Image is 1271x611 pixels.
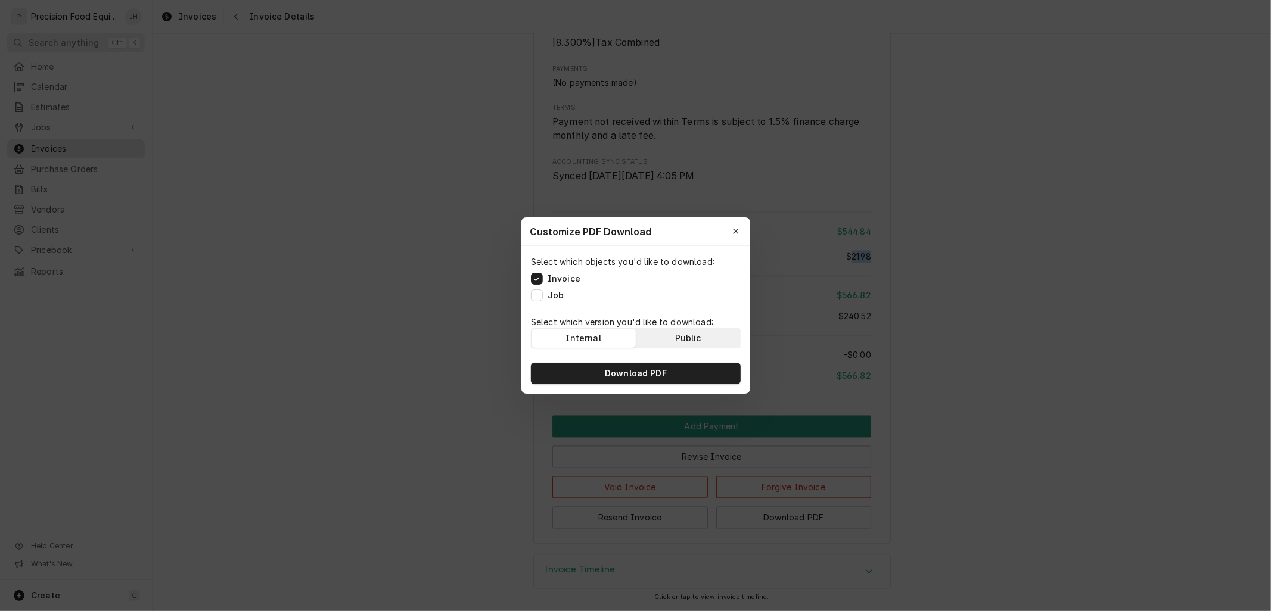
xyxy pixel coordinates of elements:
button: Download PDF [531,363,741,384]
div: Public [675,332,701,344]
label: Invoice [548,273,580,285]
p: Select which objects you'd like to download: [531,255,714,268]
p: Select which version you'd like to download: [531,316,741,328]
div: Internal [565,332,601,344]
div: Customize PDF Download [521,217,750,246]
span: Download PDF [602,367,669,379]
label: Job [548,289,564,301]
